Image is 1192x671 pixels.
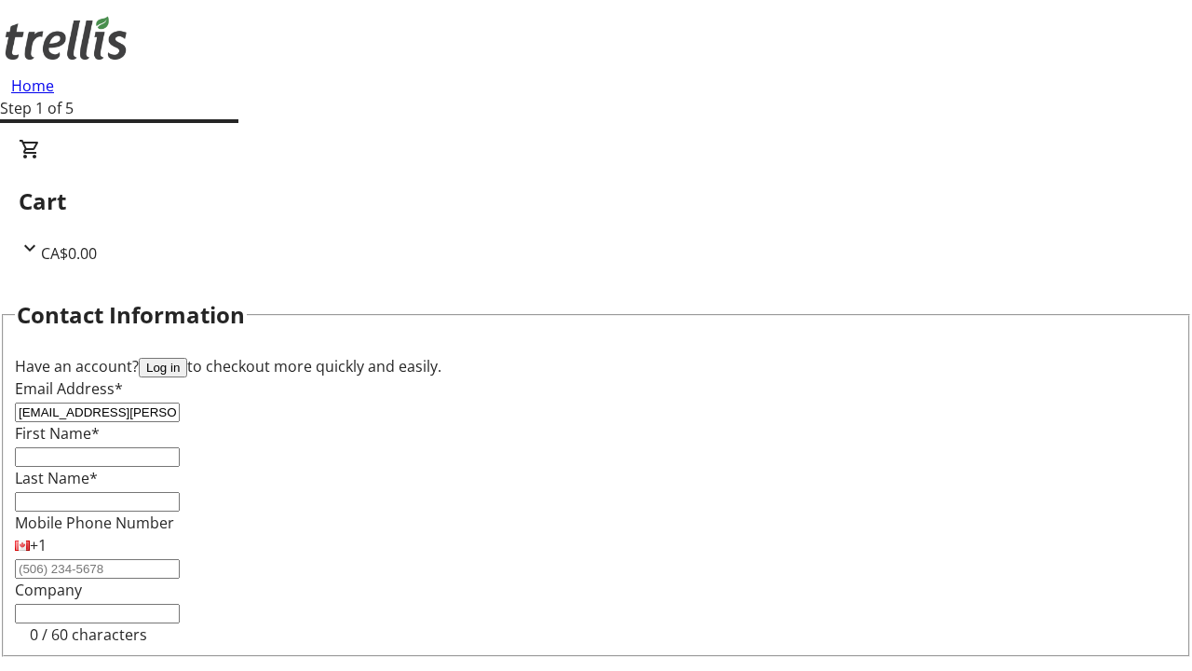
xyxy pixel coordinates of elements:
[139,358,187,377] button: Log in
[15,580,82,600] label: Company
[15,355,1177,377] div: Have an account? to checkout more quickly and easily.
[17,298,245,332] h2: Contact Information
[15,559,180,579] input: (506) 234-5678
[15,378,123,399] label: Email Address*
[15,423,100,444] label: First Name*
[15,513,174,533] label: Mobile Phone Number
[30,624,147,645] tr-character-limit: 0 / 60 characters
[19,138,1173,265] div: CartCA$0.00
[19,185,1173,218] h2: Cart
[15,468,98,488] label: Last Name*
[41,243,97,264] span: CA$0.00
